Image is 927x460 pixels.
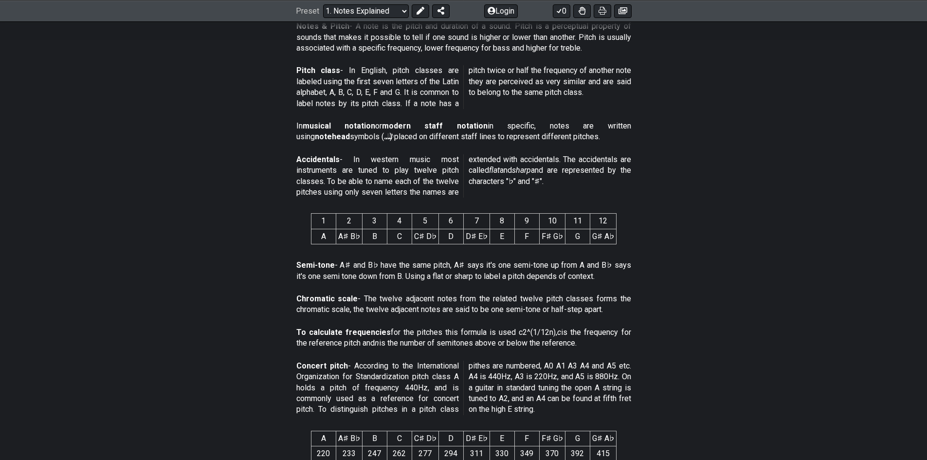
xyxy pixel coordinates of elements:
[296,65,631,109] p: - In English, pitch classes are labeled using the first seven letters of the Latin alphabet, A, B...
[303,121,375,130] strong: musical notation
[375,338,379,348] em: n
[573,4,591,18] button: Toggle Dexterity for all fretkits
[539,229,565,244] td: F♯ G♭
[412,229,438,244] td: C♯ D♭
[565,214,590,229] th: 11
[553,4,570,18] button: 0
[296,6,319,16] span: Preset
[463,229,490,244] td: D♯ E♭
[539,214,565,229] th: 10
[412,4,429,18] button: Edit Preset
[565,229,590,244] td: G
[336,214,362,229] th: 2
[296,361,631,415] p: - According to the International Organization for Standardization pitch class A holds a pitch of ...
[311,214,336,229] th: 1
[315,132,350,141] strong: notehead
[311,431,336,446] th: A
[590,214,616,229] th: 12
[362,431,387,446] th: B
[387,214,412,229] th: 4
[362,229,387,244] td: B
[463,214,490,229] th: 7
[387,229,412,244] td: C
[490,431,514,446] th: E
[296,260,631,282] p: - A♯ and B♭ have the same pitch, A♯ says it's one semi-tone up from A and B♭ says it's one semi t...
[296,294,358,303] strong: Chromatic scale
[539,431,565,446] th: F♯ G♭
[590,229,616,244] td: G♯ A♭
[296,121,631,143] p: In or in specific, notes are written using symbols (𝅝 𝅗𝅥 𝅘𝅥 𝅘𝅥𝅮) placed on different staff lines to r...
[490,214,514,229] th: 8
[296,260,335,270] strong: Semi-tone
[463,431,490,446] th: D♯ E♭
[296,154,631,198] p: - In western music most instruments are tuned to play twelve pitch classes. To be able to name ea...
[565,431,590,446] th: G
[490,229,514,244] td: E
[387,431,412,446] th: C
[512,166,531,175] em: sharp
[296,21,349,31] strong: Notes & Pitch
[432,4,450,18] button: Share Preset
[514,229,539,244] td: F
[323,4,409,18] select: Preset
[614,4,632,18] button: Create image
[296,21,631,54] p: - A note is the pitch and duration of a sound. Pitch is a perceptual property of sounds that make...
[296,155,340,164] strong: Accidentals
[438,214,463,229] th: 6
[590,431,616,446] th: G♯ A♭
[412,431,438,446] th: C♯ D♭
[336,229,362,244] td: A♯ B♭
[311,229,336,244] td: A
[438,229,463,244] td: D
[296,328,391,337] strong: To calculate frequencies
[594,4,611,18] button: Print
[362,214,387,229] th: 3
[489,166,500,175] em: flat
[296,327,631,349] p: for the pitches this formula is used c2^(1/12n), is the frequency for the reference pitch and is ...
[484,4,518,18] button: Login
[557,328,561,337] em: c
[412,214,438,229] th: 5
[296,361,348,370] strong: Concert pitch
[296,294,631,315] p: - The twelve adjacent notes from the related twelve pitch classes forms the chromatic scale, the ...
[438,431,463,446] th: D
[382,121,488,130] strong: modern staff notation
[514,431,539,446] th: F
[336,431,362,446] th: A♯ B♭
[296,66,341,75] strong: Pitch class
[514,214,539,229] th: 9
